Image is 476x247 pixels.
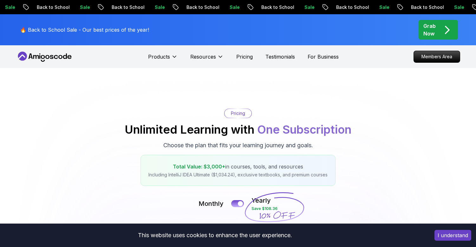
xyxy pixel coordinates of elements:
a: Pricing [236,53,253,60]
p: Sale [198,4,218,10]
a: Testimonials [265,53,295,60]
p: Products [148,53,170,60]
p: Back to School [380,4,423,10]
p: Back to School [5,4,49,10]
p: Resources [190,53,216,60]
p: Sale [273,4,293,10]
p: Sale [123,4,144,10]
button: Products [148,53,178,66]
p: Back to School [80,4,123,10]
p: Including IntelliJ IDEA Ultimate ($1,034.24), exclusive textbooks, and premium courses [148,172,328,178]
p: Monthly [199,199,224,208]
span: Total Value: $3,000+ [173,163,225,170]
p: Sale [348,4,368,10]
p: Back to School [230,4,273,10]
p: Pricing [231,110,245,117]
button: Accept cookies [434,230,471,241]
button: Resources [190,53,224,66]
p: Back to School [155,4,198,10]
p: 🔥 Back to School Sale - Our best prices of the year! [20,26,149,34]
div: This website uses cookies to enhance the user experience. [5,228,425,242]
p: Grab Now [423,22,436,37]
p: Sale [49,4,69,10]
h2: Unlimited Learning with [125,123,351,136]
p: Members Area [414,51,460,62]
p: Sale [423,4,443,10]
a: Members Area [414,51,460,63]
p: Choose the plan that fits your learning journey and goals. [163,141,313,150]
p: in courses, tools, and resources [148,163,328,170]
a: For Business [308,53,339,60]
p: Back to School [305,4,348,10]
span: One Subscription [257,123,351,136]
